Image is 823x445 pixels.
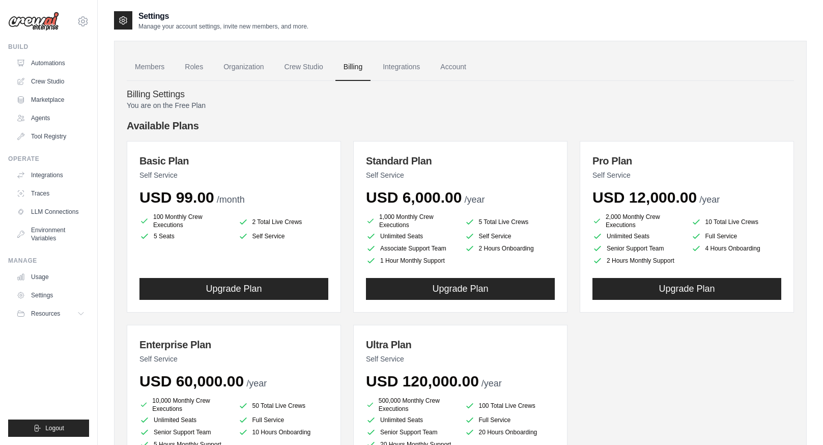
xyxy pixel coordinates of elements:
[139,338,328,352] h3: Enterprise Plan
[12,222,89,246] a: Environment Variables
[31,310,60,318] span: Resources
[592,170,781,180] p: Self Service
[138,22,308,31] p: Manage your account settings, invite new members, and more.
[375,53,428,81] a: Integrations
[366,338,555,352] h3: Ultra Plan
[12,73,89,90] a: Crew Studio
[139,231,230,241] li: 5 Seats
[139,427,230,437] li: Senior Support Team
[366,427,457,437] li: Senior Support Team
[12,167,89,183] a: Integrations
[127,119,794,133] h4: Available Plans
[139,415,230,425] li: Unlimited Seats
[215,53,272,81] a: Organization
[691,215,782,229] li: 10 Total Live Crews
[139,373,244,390] span: USD 60,000.00
[592,189,697,206] span: USD 12,000.00
[246,378,267,388] span: /year
[366,154,555,168] h3: Standard Plan
[432,53,474,81] a: Account
[12,287,89,303] a: Settings
[366,213,457,229] li: 1,000 Monthly Crew Executions
[465,427,555,437] li: 20 Hours Onboarding
[592,256,683,266] li: 2 Hours Monthly Support
[139,397,230,413] li: 10,000 Monthly Crew Executions
[12,128,89,145] a: Tool Registry
[481,378,502,388] span: /year
[366,397,457,413] li: 500,000 Monthly Crew Executions
[8,420,89,437] button: Logout
[139,278,328,300] button: Upgrade Plan
[139,170,328,180] p: Self Service
[691,231,782,241] li: Full Service
[139,354,328,364] p: Self Service
[592,154,781,168] h3: Pro Plan
[465,415,555,425] li: Full Service
[366,373,479,390] span: USD 120,000.00
[12,55,89,71] a: Automations
[12,204,89,220] a: LLM Connections
[139,154,328,168] h3: Basic Plan
[8,257,89,265] div: Manage
[177,53,211,81] a: Roles
[335,53,371,81] a: Billing
[45,424,64,432] span: Logout
[366,415,457,425] li: Unlimited Seats
[238,215,329,229] li: 2 Total Live Crews
[592,278,781,300] button: Upgrade Plan
[465,231,555,241] li: Self Service
[127,100,794,110] p: You are on the Free Plan
[465,243,555,254] li: 2 Hours Onboarding
[12,269,89,285] a: Usage
[465,215,555,229] li: 5 Total Live Crews
[8,43,89,51] div: Build
[139,189,214,206] span: USD 99.00
[465,399,555,413] li: 100 Total Live Crews
[366,189,462,206] span: USD 6,000.00
[592,213,683,229] li: 2,000 Monthly Crew Executions
[366,243,457,254] li: Associate Support Team
[592,231,683,241] li: Unlimited Seats
[127,53,173,81] a: Members
[12,305,89,322] button: Resources
[238,427,329,437] li: 10 Hours Onboarding
[12,185,89,202] a: Traces
[127,89,794,100] h4: Billing Settings
[464,194,485,205] span: /year
[12,92,89,108] a: Marketplace
[592,243,683,254] li: Senior Support Team
[8,12,59,31] img: Logo
[366,256,457,266] li: 1 Hour Monthly Support
[366,354,555,364] p: Self Service
[217,194,245,205] span: /month
[139,213,230,229] li: 100 Monthly Crew Executions
[238,399,329,413] li: 50 Total Live Crews
[276,53,331,81] a: Crew Studio
[366,278,555,300] button: Upgrade Plan
[699,194,720,205] span: /year
[238,231,329,241] li: Self Service
[691,243,782,254] li: 4 Hours Onboarding
[12,110,89,126] a: Agents
[8,155,89,163] div: Operate
[138,10,308,22] h2: Settings
[238,415,329,425] li: Full Service
[366,231,457,241] li: Unlimited Seats
[366,170,555,180] p: Self Service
